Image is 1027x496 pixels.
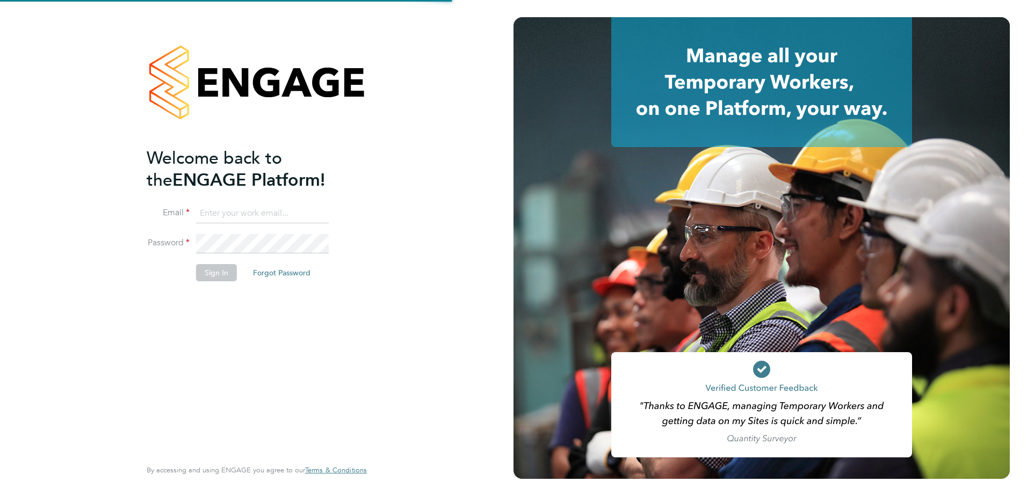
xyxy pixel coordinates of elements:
[147,237,190,249] label: Password
[305,466,367,475] a: Terms & Conditions
[147,148,282,191] span: Welcome back to the
[196,264,237,281] button: Sign In
[196,204,329,223] input: Enter your work email...
[147,147,356,191] h2: ENGAGE Platform!
[244,264,319,281] button: Forgot Password
[147,207,190,218] label: Email
[147,465,367,475] span: By accessing and using ENGAGE you agree to our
